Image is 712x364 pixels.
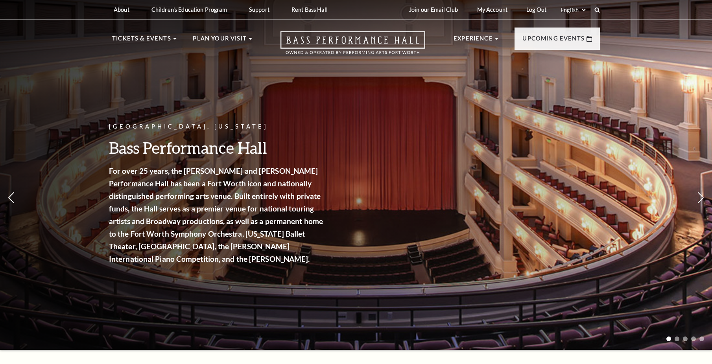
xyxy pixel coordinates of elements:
[559,6,587,14] select: Select:
[109,122,325,132] p: [GEOGRAPHIC_DATA], [US_STATE]
[522,34,585,48] p: Upcoming Events
[454,34,493,48] p: Experience
[109,138,325,158] h3: Bass Performance Hall
[114,6,129,13] p: About
[112,34,171,48] p: Tickets & Events
[109,166,323,263] strong: For over 25 years, the [PERSON_NAME] and [PERSON_NAME] Performance Hall has been a Fort Worth ico...
[193,34,247,48] p: Plan Your Visit
[151,6,227,13] p: Children's Education Program
[249,6,269,13] p: Support
[291,6,328,13] p: Rent Bass Hall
